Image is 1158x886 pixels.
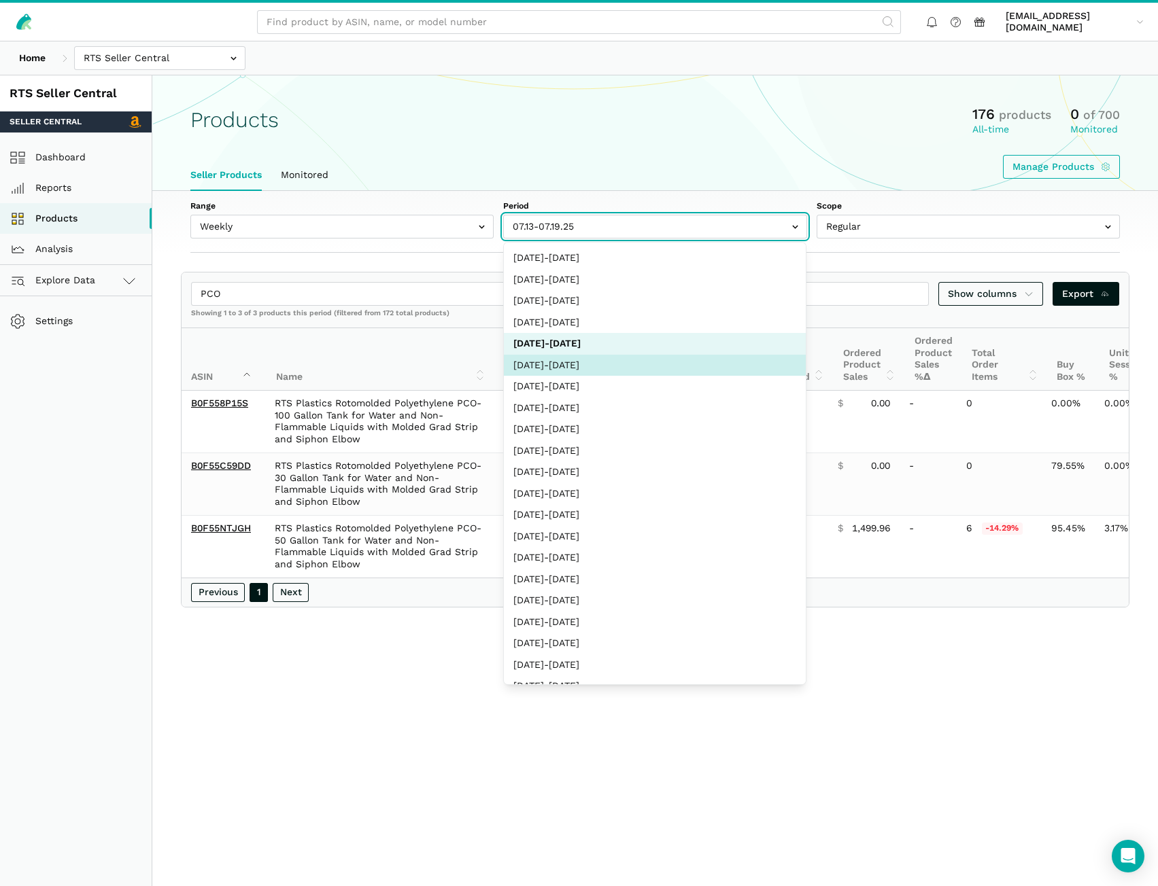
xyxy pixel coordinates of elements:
[10,116,82,128] span: Seller Central
[871,397,890,410] span: 0.00
[191,522,251,533] a: B0F55NTJGH
[257,10,901,34] input: Find product by ASIN, name, or model number
[1100,328,1155,391] th: Unit Session %
[250,583,268,602] a: 1
[10,85,142,102] div: RTS Seller Central
[938,282,1043,306] a: Show columns
[838,460,843,472] span: $
[972,124,1051,136] div: All-time
[999,108,1051,122] span: products
[504,461,806,483] button: [DATE]-[DATE]
[504,526,806,548] button: [DATE]-[DATE]
[1047,328,1100,391] th: Buy Box %
[190,215,494,238] input: Weekly
[957,453,1042,515] td: 0
[181,160,271,191] a: Seller Products
[191,397,248,408] a: B0F558P15S
[972,105,995,122] span: 176
[1006,10,1131,34] span: [EMAIL_ADDRESS][DOMAIN_NAME]
[834,328,905,391] th: Ordered Product Sales: activate to sort column ascending
[182,308,1129,327] div: Showing 1 to 3 of 3 products this period (filtered from 172 total products)
[267,328,495,391] th: Name: activate to sort column ascending
[503,215,806,238] input: 07.13-07.19.25
[504,633,806,654] button: [DATE]-[DATE]
[1095,515,1149,578] td: 3.17%
[905,328,962,391] th: Ordered Product Sales %Δ
[504,397,806,419] button: [DATE]-[DATE]
[265,515,494,578] td: RTS Plastics Rotomolded Polyethylene PCO-50 Gallon Tank for Water and Non-Flammable Liquids with ...
[504,675,806,697] button: [DATE]-[DATE]
[1070,124,1120,136] div: Monitored
[504,419,806,440] button: [DATE]-[DATE]
[504,312,806,334] button: [DATE]-[DATE]
[503,200,806,213] label: Period
[191,460,251,471] a: B0F55C59DD
[74,46,245,70] input: RTS Seller Central
[1112,840,1144,872] div: Open Intercom Messenger
[982,522,1023,535] span: -14.29%
[838,522,843,535] span: $
[1083,108,1120,122] span: of 700
[1062,287,1110,301] span: Export
[504,269,806,291] button: [DATE]-[DATE]
[817,215,1120,238] input: Regular
[504,355,806,376] button: [DATE]-[DATE]
[504,569,806,590] button: [DATE]-[DATE]
[14,272,95,289] span: Explore Data
[191,282,929,306] input: Search products...
[504,290,806,312] button: [DATE]-[DATE]
[495,328,548,391] th: UPC: activate to sort column ascending
[504,440,806,462] button: [DATE]-[DATE]
[504,590,806,612] button: [DATE]-[DATE]
[1095,391,1149,453] td: 0.00%
[957,391,1042,453] td: 0
[182,328,262,391] th: ASIN: activate to sort column descending
[504,333,806,355] button: [DATE]-[DATE]
[948,287,1034,301] span: Show columns
[190,108,279,132] h1: Products
[871,460,890,472] span: 0.00
[504,247,806,269] button: [DATE]-[DATE]
[962,328,1048,391] th: Total Order Items: activate to sort column ascending
[273,583,309,602] a: Next
[817,200,1120,213] label: Scope
[1001,7,1148,36] a: [EMAIL_ADDRESS][DOMAIN_NAME]
[900,515,957,578] td: -
[504,483,806,505] button: [DATE]-[DATE]
[1070,105,1079,122] span: 0
[504,612,806,633] button: [DATE]-[DATE]
[1003,155,1121,179] a: Manage Products
[10,46,55,70] a: Home
[838,397,843,410] span: $
[504,654,806,676] button: [DATE]-[DATE]
[504,504,806,526] button: [DATE]-[DATE]
[504,376,806,397] button: [DATE]-[DATE]
[966,522,972,535] span: 6
[504,547,806,569] button: [DATE]-[DATE]
[1042,391,1095,453] td: 0.00%
[1095,453,1149,515] td: 0.00%
[265,391,494,453] td: RTS Plastics Rotomolded Polyethylene PCO-100 Gallon Tank for Water and Non-Flammable Liquids with...
[191,583,245,602] a: Previous
[190,200,494,213] label: Range
[265,453,494,515] td: RTS Plastics Rotomolded Polyethylene PCO-30 Gallon Tank for Water and Non-Flammable Liquids with ...
[271,160,338,191] a: Monitored
[1042,453,1095,515] td: 79.55%
[900,391,957,453] td: -
[1042,515,1095,578] td: 95.45%
[1053,282,1120,306] a: Export
[852,522,890,535] span: 1,499.96
[900,453,957,515] td: -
